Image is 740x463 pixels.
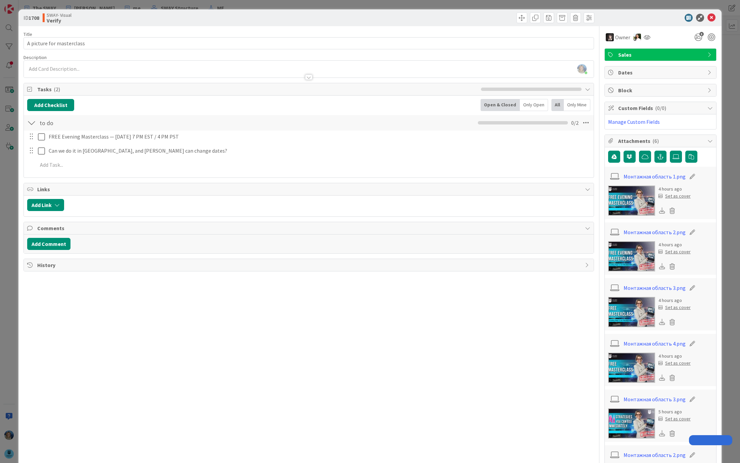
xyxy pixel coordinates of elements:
button: Add Comment [27,238,70,250]
a: Монтажная область 3.png [624,395,686,403]
div: Set as cover [658,248,691,255]
div: Download [658,318,666,326]
span: Custom Fields [618,104,704,112]
a: Монтажная область 1.png [624,172,686,181]
button: Add Checklist [27,99,74,111]
a: Монтажная область 3.png [624,284,686,292]
div: 4 hours ago [658,297,691,304]
span: ( 6 ) [652,138,659,144]
a: Manage Custom Fields [608,118,660,125]
div: Download [658,262,666,271]
div: Download [658,429,666,438]
span: SWAY- Visual [47,12,71,18]
span: Description [23,54,47,60]
div: All [551,99,564,111]
img: i2SuOMuCqKecF7EfnaxolPaBgaJc2hdG.JPEG [577,64,587,73]
p: Can we do it in [GEOGRAPHIC_DATA], and [PERSON_NAME] can change dates? [49,147,589,155]
div: Only Open [520,99,548,111]
div: Set as cover [658,360,691,367]
div: Set as cover [658,193,691,200]
div: Set as cover [658,304,691,311]
div: 5 hours ago [658,408,691,415]
div: 4 hours ago [658,353,691,360]
span: Tasks [37,85,478,93]
div: Download [658,206,666,215]
span: 3 [699,32,704,36]
span: ( 0/0 ) [655,105,666,111]
a: Монтажная область 4.png [624,340,686,348]
span: Attachments [618,137,704,145]
div: Set as cover [658,415,691,422]
input: type card name here... [23,37,594,49]
input: Add Checklist... [37,117,188,129]
span: ( 2 ) [54,86,60,93]
span: Dates [618,68,704,76]
div: Only Mine [564,99,590,111]
a: Монтажная область 2.png [624,228,686,236]
img: BN [606,33,614,41]
b: Verify [47,18,71,23]
img: AK [634,34,641,41]
span: Sales [618,51,704,59]
div: 4 hours ago [658,186,691,193]
div: Download [658,373,666,382]
span: History [37,261,582,269]
span: Block [618,86,704,94]
p: FREE Evening Masterclass — [DATE] 7 PM EST / 4 PM PST [49,133,589,141]
div: 4 hours ago [658,241,691,248]
b: 1708 [29,14,39,21]
button: Add Link [27,199,64,211]
span: ID [23,14,39,22]
a: Монтажная область 2.png [624,451,686,459]
label: Title [23,31,32,37]
span: Comments [37,224,582,232]
div: Open & Closed [481,99,520,111]
span: Links [37,185,582,193]
span: Owner [615,33,630,41]
span: 0 / 2 [571,119,579,127]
